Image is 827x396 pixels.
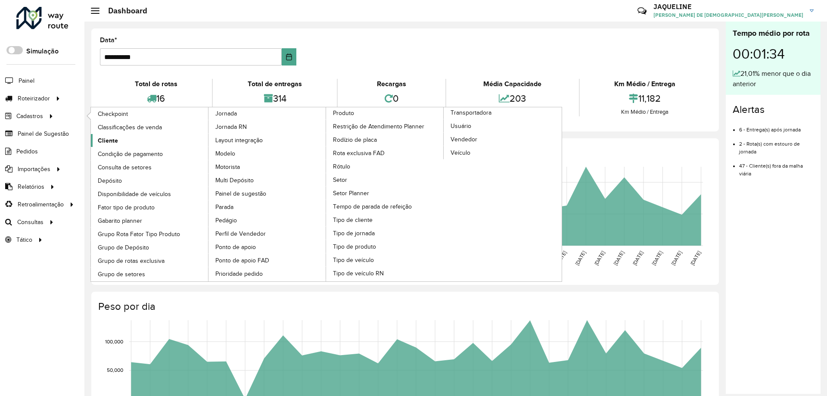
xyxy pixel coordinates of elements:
h4: Alertas [733,103,814,116]
a: Setor [326,173,444,186]
a: Perfil de Vendedor [208,227,326,240]
text: [DATE] [689,250,702,266]
a: Produto [208,107,444,281]
li: 47 - Cliente(s) fora da malha viária [739,156,814,178]
li: 2 - Rota(s) com estouro de jornada [739,134,814,156]
a: Grupo de Depósito [91,241,209,254]
a: Transportadora [326,107,562,281]
label: Simulação [26,46,59,56]
h4: Peso por dia [98,300,710,313]
text: [DATE] [593,250,606,266]
a: Prioridade pedido [208,267,326,280]
div: Km Médio / Entrega [582,79,708,89]
a: Consulta de setores [91,161,209,174]
a: Tipo de veículo [326,253,444,266]
li: 6 - Entrega(s) após jornada [739,119,814,134]
span: Modelo [215,149,235,158]
a: Gabarito planner [91,214,209,227]
a: Rodízio de placa [326,133,444,146]
a: Multi Depósito [208,174,326,187]
a: Fator tipo de produto [91,201,209,214]
div: Recargas [340,79,443,89]
text: [DATE] [651,250,663,266]
text: [DATE] [612,250,625,266]
span: Grupo de setores [98,270,145,279]
a: Painel de sugestão [208,187,326,200]
a: Rótulo [326,160,444,173]
div: Total de rotas [102,79,210,89]
a: Depósito [91,174,209,187]
text: 100,000 [105,339,123,344]
span: Painel de Sugestão [18,129,69,138]
h2: Dashboard [99,6,147,16]
span: Tempo de parada de refeição [333,202,412,211]
span: Retroalimentação [18,200,64,209]
span: Parada [215,203,233,212]
span: Jornada RN [215,122,247,131]
div: Média Capacidade [448,79,576,89]
a: Tipo de produto [326,240,444,253]
span: Disponibilidade de veículos [98,190,171,199]
span: Restrição de Atendimento Planner [333,122,424,131]
h3: JAQUELINE [653,3,803,11]
a: Ponto de apoio [208,240,326,253]
a: Grupo de rotas exclusiva [91,254,209,267]
a: Layout integração [208,134,326,147]
a: Veículo [444,146,562,159]
a: Grupo de setores [91,268,209,281]
span: Tipo de veículo [333,256,374,265]
span: Multi Depósito [215,176,254,185]
text: 50,000 [107,368,123,373]
a: Tipo de cliente [326,213,444,226]
a: Cliente [91,134,209,147]
span: Prioridade pedido [215,269,263,278]
text: [DATE] [574,250,587,266]
a: Rota exclusiva FAD [326,147,444,159]
a: Tipo de jornada [326,227,444,240]
span: Transportadora [451,108,491,117]
span: Classificações de venda [98,123,162,132]
a: Disponibilidade de veículos [91,187,209,200]
div: 00:01:34 [733,39,814,69]
span: Grupo de rotas exclusiva [98,256,165,265]
span: Tático [16,235,32,244]
span: Jornada [215,109,237,118]
label: Data [100,35,117,45]
span: Tipo de produto [333,242,376,251]
text: [DATE] [631,250,644,266]
a: Vendedor [444,133,562,146]
span: Grupo de Depósito [98,243,149,252]
div: 203 [448,89,576,108]
div: 314 [215,89,334,108]
a: Tempo de parada de refeição [326,200,444,213]
a: Condição de pagamento [91,147,209,160]
span: Setor [333,175,347,184]
span: Vendedor [451,135,477,144]
span: [PERSON_NAME] DE [DEMOGRAPHIC_DATA][PERSON_NAME] [653,11,803,19]
span: Cliente [98,136,118,145]
span: Checkpoint [98,109,128,118]
span: Ponto de apoio FAD [215,256,269,265]
a: Pedágio [208,214,326,227]
div: Tempo médio por rota [733,28,814,39]
div: 0 [340,89,443,108]
div: 21,01% menor que o dia anterior [733,69,814,89]
span: Cadastros [16,112,43,121]
a: Ponto de apoio FAD [208,254,326,267]
a: Parada [208,200,326,213]
span: Setor Planner [333,189,369,198]
a: Restrição de Atendimento Planner [326,120,444,133]
span: Veículo [451,148,470,157]
div: Total de entregas [215,79,334,89]
text: [DATE] [670,250,682,266]
a: Setor Planner [326,187,444,200]
span: Relatórios [18,182,44,191]
span: Perfil de Vendedor [215,229,266,238]
span: Rodízio de placa [333,135,377,144]
a: Usuário [444,119,562,132]
a: Grupo Rota Fator Tipo Produto [91,228,209,240]
span: Pedidos [16,147,38,156]
span: Motorista [215,162,240,171]
span: Painel de sugestão [215,189,266,198]
span: Layout integração [215,136,263,145]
